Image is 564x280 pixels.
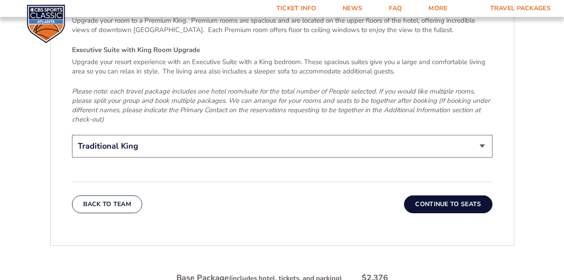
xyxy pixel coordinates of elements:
[72,87,490,124] em: Please note: each travel package includes one hotel room/suite for the total number of People sel...
[72,195,143,213] button: Back To Team
[404,195,492,213] button: Continue To Seats
[27,4,65,43] img: CBS Sports Classic
[72,16,492,35] p: Upgrade your room to a Premium King. Premium rooms are spacious and are located on the upper floo...
[72,57,492,76] p: Upgrade your resort experience with an Executive Suite with a King bedroom. These spacious suites...
[72,45,492,55] h4: Executive Suite with King Room Upgrade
